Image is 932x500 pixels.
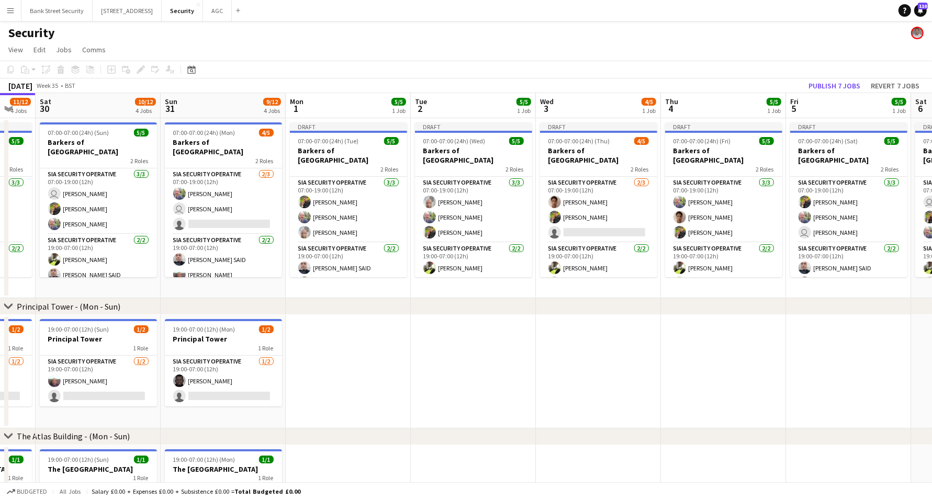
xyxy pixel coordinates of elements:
[911,27,924,39] app-user-avatar: Charles Sandalo
[290,97,304,106] span: Mon
[756,165,774,173] span: 2 Roles
[540,122,657,277] app-job-card: Draft07:00-07:00 (24h) (Thu)4/5Barkers of [GEOGRAPHIC_DATA]2 RolesSIA Security Operative2/307:00-...
[10,98,31,106] span: 11/12
[40,319,157,406] app-job-card: 19:00-07:00 (12h) (Sun)1/2Principal Tower1 RoleSIA Security Operative1/219:00-07:00 (12h)[PERSON_...
[413,103,427,115] span: 2
[52,43,76,56] a: Jobs
[136,107,155,115] div: 4 Jobs
[540,122,657,131] div: Draft
[8,25,55,41] h1: Security
[264,107,280,115] div: 4 Jobs
[665,243,782,293] app-card-role: SIA Security Operative2/219:00-07:00 (12h)[PERSON_NAME]
[384,137,399,145] span: 5/5
[767,107,781,115] div: 1 Job
[40,356,157,406] app-card-role: SIA Security Operative1/219:00-07:00 (12h)[PERSON_NAME]
[665,122,782,277] app-job-card: Draft07:00-07:00 (24h) (Fri)5/5Barkers of [GEOGRAPHIC_DATA]2 RolesSIA Security Operative3/307:00-...
[517,107,531,115] div: 1 Job
[165,122,282,277] div: 07:00-07:00 (24h) (Mon)4/5Barkers of [GEOGRAPHIC_DATA]2 RolesSIA Security Operative2/307:00-19:00...
[642,98,656,106] span: 4/5
[415,97,427,106] span: Tue
[173,456,235,463] span: 19:00-07:00 (12h) (Mon)
[915,97,927,106] span: Sat
[134,129,149,137] span: 5/5
[381,165,399,173] span: 2 Roles
[423,137,486,145] span: 07:00-07:00 (24h) (Wed)
[92,487,300,495] div: Salary £0.00 + Expenses £0.00 + Subsistence £0.00 =
[298,137,359,145] span: 07:00-07:00 (24h) (Tue)
[540,146,657,165] h3: Barkers of [GEOGRAPHIC_DATA]
[540,177,657,243] app-card-role: SIA Security Operative2/307:00-19:00 (12h)[PERSON_NAME][PERSON_NAME]
[9,456,24,463] span: 1/1
[165,464,282,474] h3: The [GEOGRAPHIC_DATA]
[4,43,27,56] a: View
[9,137,24,145] span: 5/5
[5,486,49,497] button: Budgeted
[884,137,899,145] span: 5/5
[790,146,907,165] h3: Barkers of [GEOGRAPHIC_DATA]
[290,177,407,243] app-card-role: SIA Security Operative3/307:00-19:00 (12h)[PERSON_NAME][PERSON_NAME][PERSON_NAME]
[634,137,649,145] span: 4/5
[40,334,157,344] h3: Principal Tower
[134,456,149,463] span: 1/1
[790,243,907,293] app-card-role: SIA Security Operative2/219:00-07:00 (12h)[PERSON_NAME] SAID
[892,107,906,115] div: 1 Job
[40,464,157,474] h3: The [GEOGRAPHIC_DATA]
[10,107,30,115] div: 4 Jobs
[665,97,678,106] span: Thu
[82,45,106,54] span: Comms
[8,45,23,54] span: View
[58,487,83,495] span: All jobs
[162,1,203,21] button: Security
[259,325,274,333] span: 1/2
[134,325,149,333] span: 1/2
[288,103,304,115] span: 1
[867,79,924,93] button: Revert 7 jobs
[914,103,927,115] span: 6
[665,146,782,165] h3: Barkers of [GEOGRAPHIC_DATA]
[40,168,157,234] app-card-role: SIA Security Operative3/307:00-19:00 (12h) [PERSON_NAME][PERSON_NAME][PERSON_NAME]
[165,138,282,156] h3: Barkers of [GEOGRAPHIC_DATA]
[790,122,907,131] div: Draft
[290,122,407,277] app-job-card: Draft07:00-07:00 (24h) (Tue)5/5Barkers of [GEOGRAPHIC_DATA]2 RolesSIA Security Operative3/307:00-...
[165,319,282,406] app-job-card: 19:00-07:00 (12h) (Mon)1/2Principal Tower1 RoleSIA Security Operative1/219:00-07:00 (12h)[PERSON_...
[415,177,532,243] app-card-role: SIA Security Operative3/307:00-19:00 (12h)[PERSON_NAME][PERSON_NAME][PERSON_NAME]
[29,43,50,56] a: Edit
[173,325,235,333] span: 19:00-07:00 (12h) (Mon)
[234,487,300,495] span: Total Budgeted £0.00
[665,122,782,131] div: Draft
[664,103,678,115] span: 4
[665,177,782,243] app-card-role: SIA Security Operative3/307:00-19:00 (12h)[PERSON_NAME][PERSON_NAME][PERSON_NAME]
[40,97,51,106] span: Sat
[789,103,799,115] span: 5
[35,82,61,89] span: Week 35
[40,122,157,277] app-job-card: 07:00-07:00 (24h) (Sun)5/5Barkers of [GEOGRAPHIC_DATA]2 RolesSIA Security Operative3/307:00-19:00...
[415,122,532,277] app-job-card: Draft07:00-07:00 (24h) (Wed)5/5Barkers of [GEOGRAPHIC_DATA]2 RolesSIA Security Operative3/307:00-...
[8,474,24,482] span: 1 Role
[506,165,524,173] span: 2 Roles
[259,456,274,463] span: 1/1
[165,97,177,106] span: Sun
[131,157,149,165] span: 2 Roles
[290,146,407,165] h3: Barkers of [GEOGRAPHIC_DATA]
[259,474,274,482] span: 1 Role
[540,97,554,106] span: Wed
[914,4,927,17] a: 110
[78,43,110,56] a: Comms
[165,168,282,234] app-card-role: SIA Security Operative2/307:00-19:00 (12h)[PERSON_NAME] [PERSON_NAME]
[290,243,407,293] app-card-role: SIA Security Operative2/219:00-07:00 (12h)[PERSON_NAME] SAID
[9,325,24,333] span: 1/2
[6,165,24,173] span: 2 Roles
[48,325,109,333] span: 19:00-07:00 (12h) (Sun)
[881,165,899,173] span: 2 Roles
[48,129,109,137] span: 07:00-07:00 (24h) (Sun)
[673,137,731,145] span: 07:00-07:00 (24h) (Fri)
[392,107,406,115] div: 1 Job
[65,82,75,89] div: BST
[21,1,93,21] button: Bank Street Security
[17,301,120,312] div: Principal Tower - (Mon - Sun)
